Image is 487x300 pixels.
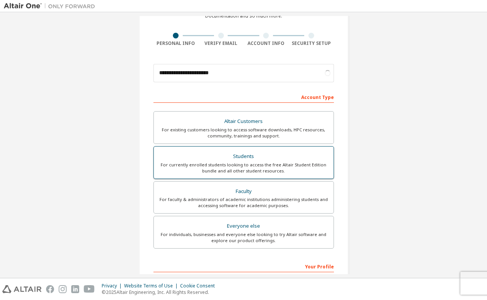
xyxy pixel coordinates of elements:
div: Cookie Consent [180,283,219,289]
div: Your Profile [153,260,334,272]
div: Everyone else [158,221,329,231]
div: Personal Info [153,40,199,46]
div: For individuals, businesses and everyone else looking to try Altair software and explore our prod... [158,231,329,244]
div: For currently enrolled students looking to access the free Altair Student Edition bundle and all ... [158,162,329,174]
div: For existing customers looking to access software downloads, HPC resources, community, trainings ... [158,127,329,139]
img: instagram.svg [59,285,67,293]
div: Account Info [244,40,289,46]
img: facebook.svg [46,285,54,293]
img: linkedin.svg [71,285,79,293]
div: Students [158,151,329,162]
div: Altair Customers [158,116,329,127]
div: Security Setup [289,40,334,46]
div: Website Terms of Use [124,283,180,289]
div: For faculty & administrators of academic institutions administering students and accessing softwa... [158,196,329,209]
div: Privacy [102,283,124,289]
div: Account Type [153,91,334,103]
img: youtube.svg [84,285,95,293]
img: Altair One [4,2,99,10]
div: Faculty [158,186,329,197]
p: © 2025 Altair Engineering, Inc. All Rights Reserved. [102,289,219,295]
div: Verify Email [198,40,244,46]
img: altair_logo.svg [2,285,42,293]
